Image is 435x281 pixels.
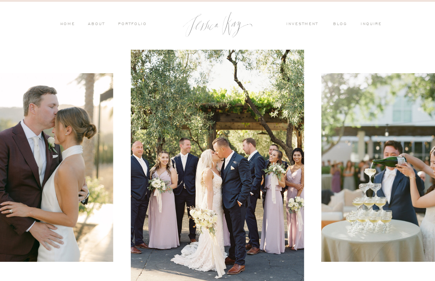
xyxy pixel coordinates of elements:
[333,21,352,28] a: blog
[117,21,147,28] a: PORTFOLIO
[361,21,385,28] a: inquire
[60,21,75,28] a: HOME
[86,21,105,28] a: ABOUT
[286,21,322,28] a: investment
